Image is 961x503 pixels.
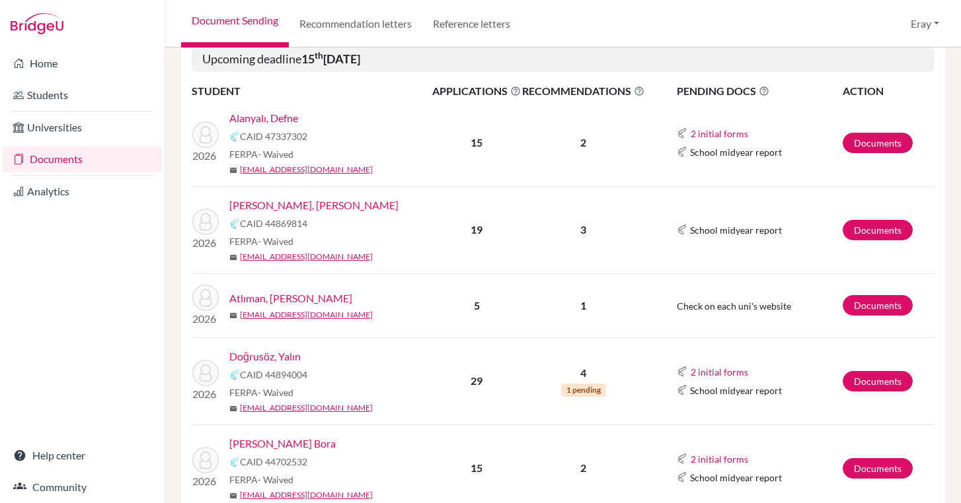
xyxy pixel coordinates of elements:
a: [EMAIL_ADDRESS][DOMAIN_NAME] [240,251,373,263]
span: CAID 44869814 [240,217,307,230]
img: Duman, Mert Bora [192,447,219,473]
a: Help center [3,442,162,469]
a: Documents [3,146,162,172]
a: [EMAIL_ADDRESS][DOMAIN_NAME] [240,309,373,321]
a: Documents [843,220,913,240]
p: 2026 [192,473,219,489]
span: mail [229,492,237,500]
a: Documents [843,295,913,316]
a: Documents [843,371,913,391]
span: - Waived [258,474,293,485]
span: - Waived [258,387,293,398]
b: 19 [471,223,482,236]
span: FERPA [229,147,293,161]
a: Documents [843,458,913,479]
b: 5 [474,299,480,312]
span: mail [229,405,237,413]
a: Alanyalı, Defne [229,110,298,126]
span: mail [229,312,237,319]
span: FERPA [229,234,293,248]
span: School midyear report [690,384,782,397]
img: Common App logo [677,385,687,395]
a: Doğrusöz, Yalın [229,349,301,364]
img: Common App logo [229,131,240,142]
a: Atlıman, [PERSON_NAME] [229,290,352,306]
a: [PERSON_NAME], [PERSON_NAME] [229,197,399,213]
a: Universities [3,114,162,141]
button: 2 initial forms [690,364,749,380]
span: CAID 44702532 [240,455,307,469]
a: [PERSON_NAME] Bora [229,436,336,452]
span: School midyear report [690,223,782,237]
span: School midyear report [690,471,782,485]
img: Common App logo [677,128,687,139]
span: CAID 44894004 [240,368,307,382]
img: Common App logo [677,472,687,483]
p: 2 [522,460,644,476]
a: [EMAIL_ADDRESS][DOMAIN_NAME] [240,164,373,176]
span: FERPA [229,386,293,399]
img: Alanyalı, Defne [192,121,219,148]
img: Common App logo [229,218,240,229]
img: Common App logo [677,366,687,377]
img: Doğrusöz, Yalın [192,360,219,386]
p: 2026 [192,386,219,402]
span: PENDING DOCS [677,83,841,99]
sup: th [315,50,323,61]
span: - Waived [258,236,293,247]
span: School midyear report [690,145,782,159]
a: [EMAIL_ADDRESS][DOMAIN_NAME] [240,402,373,414]
img: Common App logo [677,453,687,464]
button: 2 initial forms [690,452,749,467]
span: FERPA [229,473,293,486]
img: Alpman, Kaan Alp [192,209,219,235]
span: mail [229,253,237,261]
h5: Upcoming deadline [192,47,935,72]
span: Check on each uni's website [677,300,791,312]
img: Bridge-U [11,13,63,34]
span: - Waived [258,149,293,160]
p: 3 [522,222,644,238]
img: Common App logo [229,370,240,380]
p: 2 [522,135,644,151]
span: APPLICATIONS [432,83,521,99]
p: 2026 [192,148,219,164]
b: 29 [471,374,482,387]
span: 1 pending [561,384,606,397]
p: 4 [522,365,644,381]
b: 15 [DATE] [301,51,360,66]
button: 2 initial forms [690,126,749,141]
a: Home [3,50,162,77]
a: [EMAIL_ADDRESS][DOMAIN_NAME] [240,489,373,501]
b: 15 [471,461,482,474]
b: 15 [471,136,482,149]
p: 1 [522,298,644,314]
span: RECOMMENDATIONS [522,83,644,99]
span: CAID 47337302 [240,129,307,143]
img: Atlıman, Berk [192,285,219,311]
p: 2026 [192,311,219,327]
span: mail [229,166,237,174]
img: Common App logo [677,147,687,157]
a: Analytics [3,178,162,205]
th: ACTION [842,83,935,100]
a: Students [3,82,162,108]
p: 2026 [192,235,219,251]
button: Eray [905,11,945,36]
a: Community [3,474,162,500]
a: Documents [843,133,913,153]
img: Common App logo [229,457,240,467]
th: STUDENT [192,83,432,100]
img: Common App logo [677,224,687,235]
